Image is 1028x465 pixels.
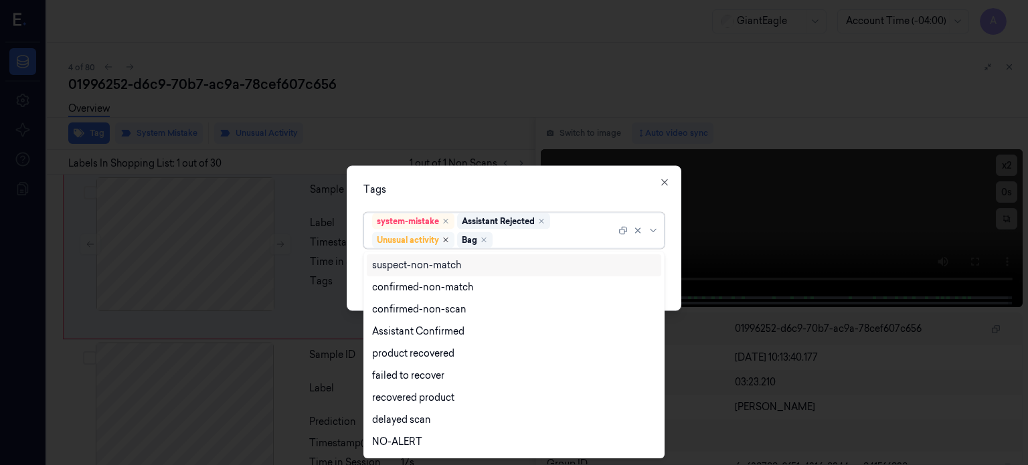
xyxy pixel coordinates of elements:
[363,182,665,196] div: Tags
[442,217,450,225] div: Remove ,system-mistake
[372,369,444,383] div: failed to recover
[372,391,454,405] div: recovered product
[372,280,473,294] div: confirmed-non-match
[377,234,439,246] div: Unusual activity
[480,236,488,244] div: Remove ,Bag
[462,234,477,246] div: Bag
[377,215,439,227] div: system-mistake
[372,258,461,272] div: suspect-non-match
[372,435,422,449] div: NO-ALERT
[372,324,464,339] div: Assistant Confirmed
[442,236,450,244] div: Remove ,Unusual activity
[372,302,466,316] div: confirmed-non-scan
[462,215,535,227] div: Assistant Rejected
[372,413,431,427] div: delayed scan
[372,347,454,361] div: product recovered
[537,217,545,225] div: Remove ,Assistant Rejected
